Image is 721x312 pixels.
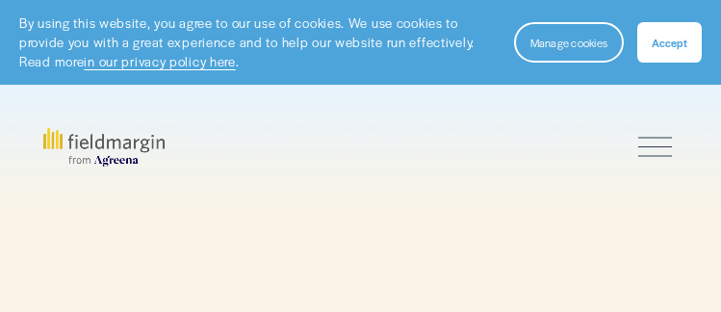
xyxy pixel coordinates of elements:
[84,52,235,70] a: in our privacy policy here
[43,128,165,167] img: fieldmargin.com
[637,22,702,63] button: Accept
[514,22,624,63] button: Manage cookies
[19,13,495,71] p: By using this website, you agree to our use of cookies. We use cookies to provide you with a grea...
[530,35,607,50] span: Manage cookies
[652,35,687,50] span: Accept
